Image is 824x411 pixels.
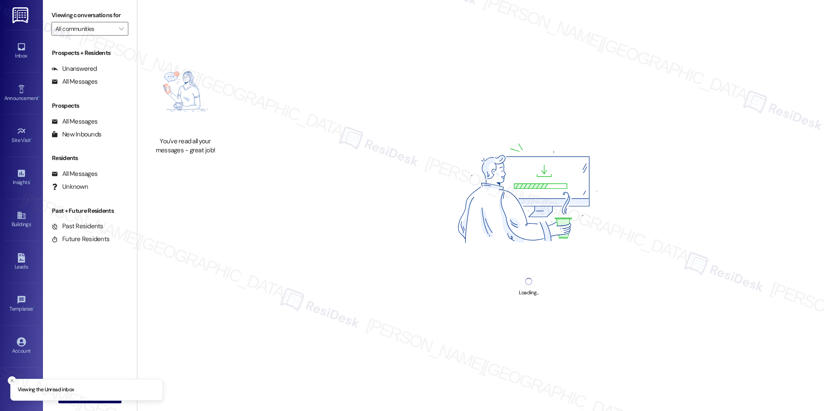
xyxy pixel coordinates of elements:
div: Unknown [51,182,88,191]
a: Insights • [4,166,39,189]
span: • [33,305,34,311]
button: Close toast [8,376,16,385]
div: Prospects [43,101,137,110]
div: Prospects + Residents [43,48,137,57]
div: Loading... [519,288,538,297]
span: • [31,136,32,142]
label: Viewing conversations for [51,9,128,22]
a: Account [4,335,39,358]
div: Past Residents [51,222,103,231]
i:  [119,25,124,32]
a: Templates • [4,293,39,316]
div: Residents [43,154,137,163]
span: • [38,94,39,100]
a: Buildings [4,208,39,231]
input: All communities [55,22,115,36]
a: Support [4,377,39,400]
a: Inbox [4,39,39,63]
div: You've read all your messages - great job! [147,137,224,155]
p: Viewing the Unread inbox [18,386,74,394]
div: All Messages [51,117,97,126]
div: New Inbounds [51,130,101,139]
a: Site Visit • [4,124,39,147]
div: All Messages [51,77,97,86]
div: Future Residents [51,235,109,244]
div: All Messages [51,169,97,178]
img: ResiDesk Logo [12,7,30,23]
div: Past + Future Residents [43,206,137,215]
a: Leads [4,251,39,274]
img: empty-state [147,50,224,133]
div: Unanswered [51,64,97,73]
span: • [30,178,31,184]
